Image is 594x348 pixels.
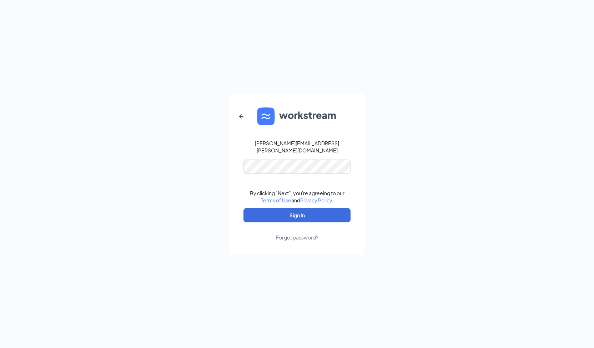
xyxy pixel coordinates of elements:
[237,112,246,121] svg: ArrowLeftNew
[276,234,318,241] div: Forgot password?
[261,197,291,203] a: Terms of Use
[243,140,351,154] div: [PERSON_NAME][EMAIL_ADDRESS][PERSON_NAME][DOMAIN_NAME]
[250,190,344,204] div: By clicking "Next", you're agreeing to our and .
[243,208,351,222] button: Sign In
[233,108,250,125] button: ArrowLeftNew
[257,107,337,125] img: WS logo and Workstream text
[300,197,332,203] a: Privacy Policy
[276,222,318,241] a: Forgot password?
